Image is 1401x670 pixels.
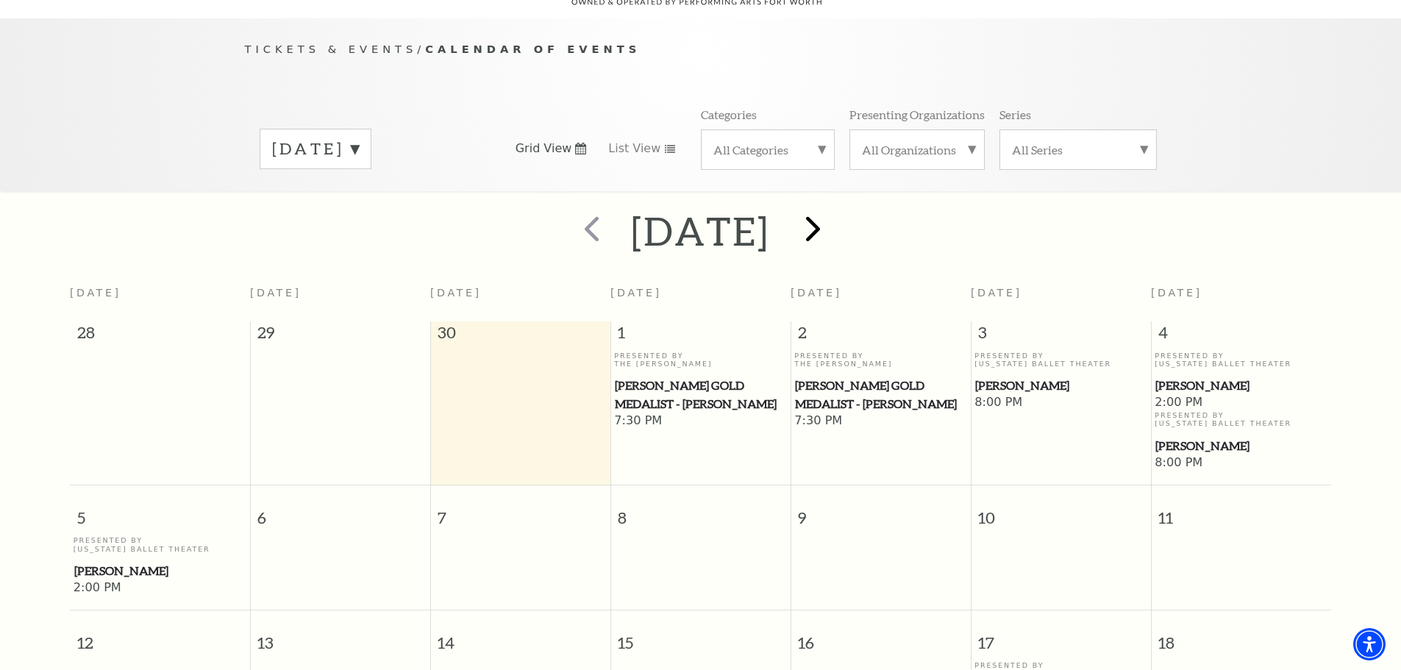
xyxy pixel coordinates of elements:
span: 8:00 PM [974,395,1147,411]
span: [PERSON_NAME] [1155,377,1327,395]
p: Presented By [US_STATE] Ballet Theater [974,352,1147,368]
p: Presenting Organizations [849,107,985,122]
span: 7:30 PM [794,413,967,430]
span: 2:00 PM [74,580,246,596]
span: 29 [251,321,430,351]
p: Presented By [US_STATE] Ballet Theater [74,536,246,553]
span: [PERSON_NAME] [1155,437,1327,455]
label: All Organizations [862,142,972,157]
span: [PERSON_NAME] Gold Medalist - [PERSON_NAME] [795,377,966,413]
span: 2:00 PM [1155,395,1327,411]
p: Presented By [US_STATE] Ballet Theater [1155,411,1327,428]
p: Series [999,107,1031,122]
a: Peter Pan [1155,377,1327,395]
span: Grid View [516,140,572,157]
span: List View [608,140,660,157]
span: 7 [431,485,610,536]
a: Cliburn Gold Medalist - Aristo Sham [794,377,967,413]
span: [PERSON_NAME] [74,562,246,580]
span: 15 [611,610,791,661]
p: / [245,40,1157,59]
span: [DATE] [791,287,842,299]
a: Peter Pan [74,562,246,580]
span: 9 [791,485,971,536]
button: next [784,205,838,257]
span: 2 [791,321,971,351]
span: 8:00 PM [1155,455,1327,471]
p: Presented By [US_STATE] Ballet Theater [1155,352,1327,368]
span: 14 [431,610,610,661]
span: [DATE] [1151,287,1202,299]
label: All Series [1012,142,1144,157]
span: [DATE] [610,287,662,299]
span: [DATE] [250,287,302,299]
span: Calendar of Events [425,43,641,55]
span: 4 [1152,321,1332,351]
span: [PERSON_NAME] Gold Medalist - [PERSON_NAME] [615,377,786,413]
span: 7:30 PM [614,413,787,430]
span: 11 [1152,485,1332,536]
span: 5 [70,485,250,536]
div: Accessibility Menu [1353,628,1386,660]
span: 1 [611,321,791,351]
span: 3 [972,321,1151,351]
p: Categories [701,107,757,122]
button: prev [563,205,617,257]
span: 12 [70,610,250,661]
span: 30 [431,321,610,351]
span: 6 [251,485,430,536]
span: 8 [611,485,791,536]
span: 10 [972,485,1151,536]
span: 18 [1152,610,1332,661]
span: 17 [972,610,1151,661]
a: Peter Pan [1155,437,1327,455]
span: 28 [70,321,250,351]
label: All Categories [713,142,822,157]
p: Presented By The [PERSON_NAME] [614,352,787,368]
a: Peter Pan [974,377,1147,395]
p: Presented By The [PERSON_NAME] [794,352,967,368]
span: 16 [791,610,971,661]
span: [DATE] [430,287,482,299]
span: [PERSON_NAME] [975,377,1147,395]
label: [DATE] [272,138,359,160]
h2: [DATE] [631,207,770,254]
a: Cliburn Gold Medalist - Aristo Sham [614,377,787,413]
span: [DATE] [70,287,121,299]
span: 13 [251,610,430,661]
span: Tickets & Events [245,43,418,55]
span: [DATE] [971,287,1022,299]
